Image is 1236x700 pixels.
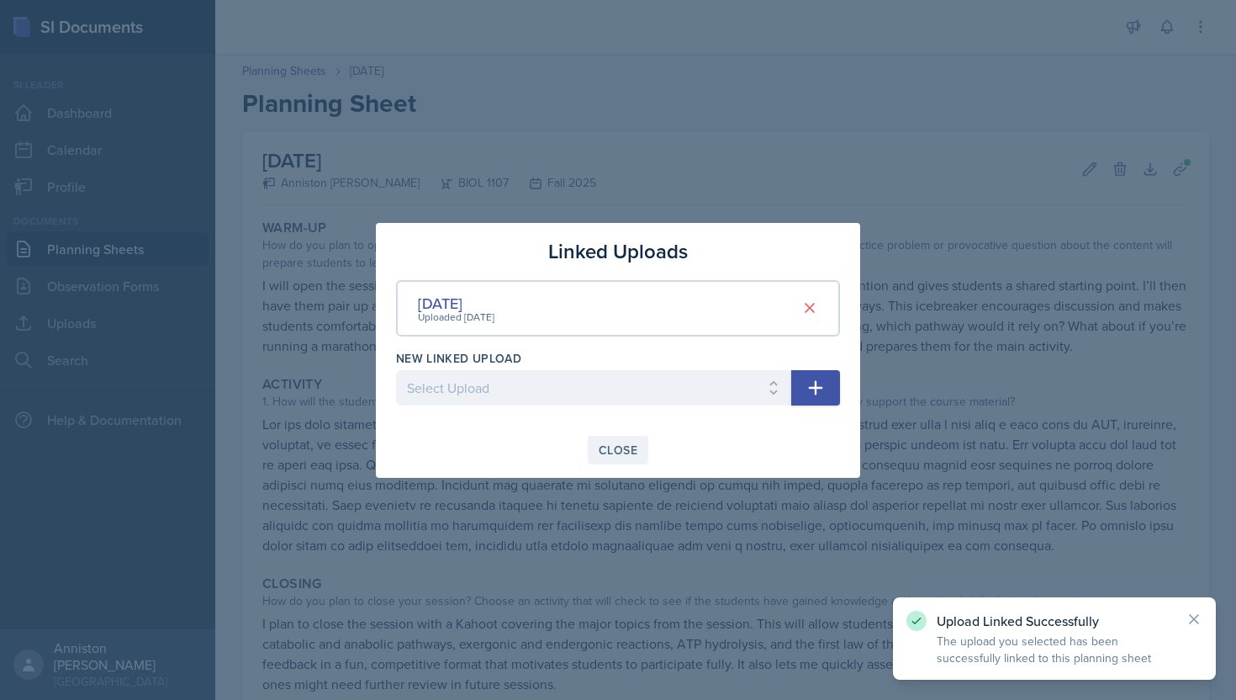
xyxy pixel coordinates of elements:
p: The upload you selected has been successfully linked to this planning sheet [937,633,1172,666]
div: [DATE] [418,292,494,315]
h3: Linked Uploads [548,236,688,267]
p: Upload Linked Successfully [937,612,1172,629]
div: Close [599,443,637,457]
label: New Linked Upload [396,350,521,367]
div: Uploaded [DATE] [418,310,494,325]
button: Close [588,436,648,464]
